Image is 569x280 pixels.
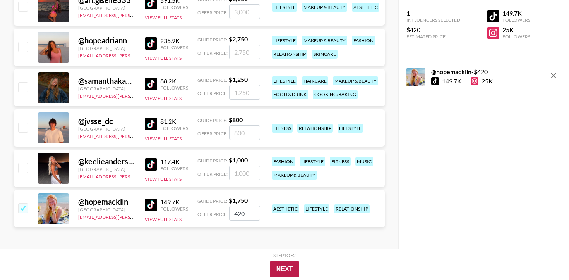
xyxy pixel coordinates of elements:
[145,55,182,61] button: View Full Stats
[330,157,351,166] div: fitness
[270,261,300,277] button: Next
[78,11,193,18] a: [EMAIL_ADDRESS][PERSON_NAME][DOMAIN_NAME]
[272,157,295,166] div: fashion
[197,50,228,56] span: Offer Price:
[338,124,363,133] div: lifestyle
[431,68,493,76] div: - $ 420
[406,17,460,23] div: Influencers Selected
[272,36,297,45] div: lifestyle
[145,199,157,211] img: TikTok
[78,86,135,92] div: [GEOGRAPHIC_DATA]
[78,45,135,51] div: [GEOGRAPHIC_DATA]
[160,85,188,91] div: Followers
[502,26,530,34] div: 25K
[546,68,561,83] button: remove
[333,76,378,85] div: makeup & beauty
[272,204,299,213] div: aesthetic
[302,3,347,12] div: makeup & beauty
[160,206,188,212] div: Followers
[160,118,188,125] div: 81.2K
[78,126,135,132] div: [GEOGRAPHIC_DATA]
[160,45,188,50] div: Followers
[78,76,135,86] div: @ samanthakayy21
[145,176,182,182] button: View Full Stats
[229,166,260,180] input: 1,000
[431,68,471,75] strong: @ hopemacklin
[272,124,293,133] div: fitness
[160,166,188,171] div: Followers
[145,15,182,21] button: View Full Stats
[145,136,182,142] button: View Full Stats
[78,5,135,11] div: [GEOGRAPHIC_DATA]
[160,198,188,206] div: 149.7K
[78,132,193,139] a: [EMAIL_ADDRESS][PERSON_NAME][DOMAIN_NAME]
[78,92,193,99] a: [EMAIL_ADDRESS][PERSON_NAME][DOMAIN_NAME]
[145,118,157,130] img: TikTok
[197,211,228,217] span: Offer Price:
[229,197,248,204] strong: $ 1,750
[442,77,461,85] div: 149.7K
[334,204,370,213] div: relationship
[229,76,248,83] strong: $ 1,250
[197,118,227,123] span: Guide Price:
[355,157,373,166] div: music
[229,85,260,100] input: 1,250
[160,77,188,85] div: 88.2K
[272,3,297,12] div: lifestyle
[304,204,329,213] div: lifestyle
[229,45,260,59] input: 2,750
[78,36,135,45] div: @ hopeadriann
[197,37,227,43] span: Guide Price:
[352,3,379,12] div: aesthetic
[300,157,325,166] div: lifestyle
[229,35,248,43] strong: $ 2,750
[145,78,157,90] img: TikTok
[272,171,317,180] div: makeup & beauty
[197,90,228,96] span: Offer Price:
[272,76,297,85] div: lifestyle
[406,34,460,40] div: Estimated Price
[297,124,333,133] div: relationship
[78,207,135,213] div: [GEOGRAPHIC_DATA]
[145,216,182,222] button: View Full Stats
[502,34,530,40] div: Followers
[78,51,193,59] a: [EMAIL_ADDRESS][PERSON_NAME][DOMAIN_NAME]
[78,172,193,180] a: [EMAIL_ADDRESS][PERSON_NAME][DOMAIN_NAME]
[160,4,188,10] div: Followers
[78,116,135,126] div: @ jvsse_dc
[78,166,135,172] div: [GEOGRAPHIC_DATA]
[313,90,358,99] div: cooking/baking
[406,9,460,17] div: 1
[352,36,375,45] div: fashion
[502,17,530,23] div: Followers
[78,157,135,166] div: @ keelieandersonn
[197,131,228,137] span: Offer Price:
[160,37,188,45] div: 235.9K
[502,9,530,17] div: 149.7K
[229,125,260,140] input: 800
[272,90,308,99] div: food & drink
[78,197,135,207] div: @ hopemacklin
[78,213,193,220] a: [EMAIL_ADDRESS][PERSON_NAME][DOMAIN_NAME]
[197,10,228,16] span: Offer Price:
[471,77,493,85] div: 25K
[229,4,260,19] input: 3,000
[160,125,188,131] div: Followers
[302,36,347,45] div: makeup & beauty
[197,198,227,204] span: Guide Price:
[145,158,157,171] img: TikTok
[302,76,328,85] div: haircare
[197,158,227,164] span: Guide Price:
[145,37,157,50] img: TikTok
[145,95,182,101] button: View Full Stats
[312,50,338,59] div: skincare
[272,50,307,59] div: relationship
[229,156,248,164] strong: $ 1,000
[406,26,460,34] div: $420
[160,158,188,166] div: 117.4K
[197,77,227,83] span: Guide Price:
[229,206,260,221] input: 1,750
[197,171,228,177] span: Offer Price:
[273,252,296,258] div: Step 1 of 2
[229,116,243,123] strong: $ 800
